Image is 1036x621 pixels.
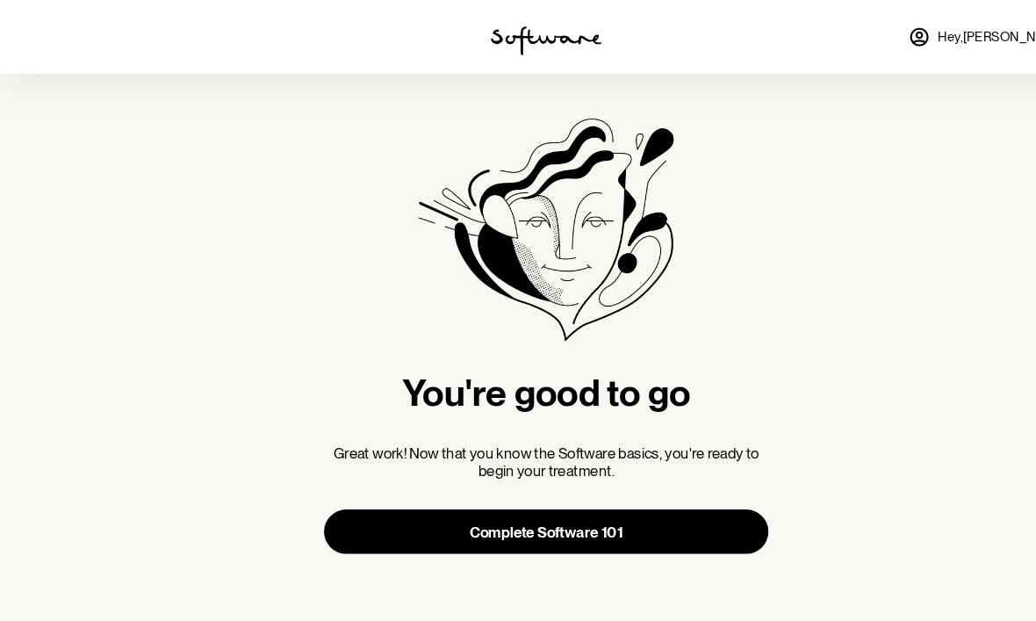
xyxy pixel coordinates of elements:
img: made-for-you.360a04f8e4dae77840f6.png [397,112,639,323]
h2: You're good to go [307,351,729,394]
a: Hey,[PERSON_NAME]! [851,14,1025,56]
span: Complete Software 101 [446,496,591,513]
img: software logo [465,25,571,53]
span: Hey, [PERSON_NAME] ! [889,28,1015,43]
button: Complete Software 101 [307,483,729,525]
p: Great work! Now that you know the Software basics, you're ready to begin your treatment. [307,422,729,455]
